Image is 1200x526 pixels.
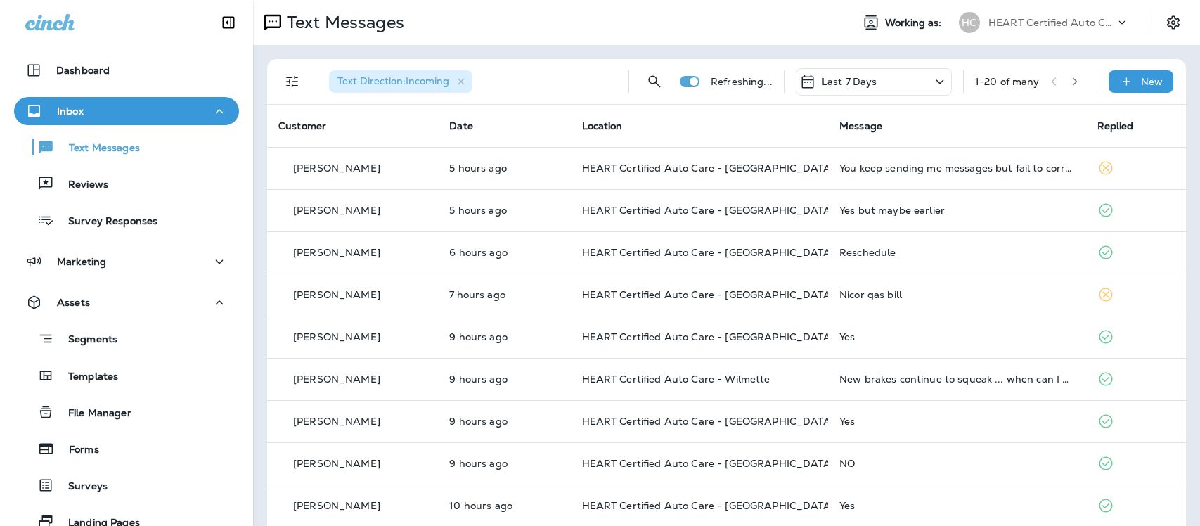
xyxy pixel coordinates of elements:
button: Text Messages [14,132,239,162]
p: Forms [55,444,99,457]
button: Search Messages [640,68,669,96]
button: Survey Responses [14,205,239,235]
div: Nicor gas bill [839,289,1075,300]
p: Aug 12, 2025 10:50 AM [449,373,559,385]
button: Dashboard [14,56,239,84]
div: Yes [839,500,1075,511]
button: Segments [14,323,239,354]
div: Yes but maybe earlier [839,205,1075,216]
p: [PERSON_NAME] [293,416,380,427]
button: Assets [14,288,239,316]
div: 1 - 20 of many [975,76,1040,87]
p: [PERSON_NAME] [293,458,380,469]
p: Marketing [57,256,106,267]
span: HEART Certified Auto Care - [GEOGRAPHIC_DATA] [582,204,834,217]
span: Working as: [885,17,945,29]
button: Forms [14,434,239,463]
button: Settings [1161,10,1186,35]
p: Aug 12, 2025 03:00 PM [449,162,559,174]
span: Date [449,120,473,132]
p: Aug 12, 2025 02:48 PM [449,205,559,216]
p: Inbox [57,105,84,117]
button: Inbox [14,97,239,125]
p: New [1141,76,1163,87]
p: [PERSON_NAME] [293,205,380,216]
span: Customer [278,120,326,132]
p: Aug 12, 2025 12:47 PM [449,289,559,300]
span: HEART Certified Auto Care - [GEOGRAPHIC_DATA] [582,457,834,470]
p: Surveys [54,480,108,494]
p: [PERSON_NAME] [293,500,380,511]
p: [PERSON_NAME] [293,247,380,258]
button: Reviews [14,169,239,198]
p: Templates [54,371,118,384]
div: Text Direction:Incoming [329,70,472,93]
div: Yes [839,331,1075,342]
span: Location [582,120,623,132]
p: Refreshing... [711,76,773,87]
span: Text Direction : Incoming [337,75,449,87]
p: Text Messages [281,12,404,33]
p: HEART Certified Auto Care [988,17,1115,28]
button: Surveys [14,470,239,500]
div: NO [839,458,1075,469]
p: [PERSON_NAME] [293,373,380,385]
div: New brakes continue to squeak ... when can I bring in the Atlas? [839,373,1075,385]
button: Templates [14,361,239,390]
p: Survey Responses [54,215,157,229]
span: HEART Certified Auto Care - [GEOGRAPHIC_DATA] [582,162,834,174]
div: Reschedule [839,247,1075,258]
span: HEART Certified Auto Care - [GEOGRAPHIC_DATA] [582,288,834,301]
p: Last 7 Days [822,76,877,87]
button: Marketing [14,248,239,276]
p: File Manager [54,407,131,421]
p: Text Messages [55,142,140,155]
p: Assets [57,297,90,308]
span: HEART Certified Auto Care - [GEOGRAPHIC_DATA] [582,331,834,343]
p: Aug 12, 2025 10:40 AM [449,458,559,469]
p: [PERSON_NAME] [293,162,380,174]
button: Filters [278,68,307,96]
span: HEART Certified Auto Care - [GEOGRAPHIC_DATA] [582,415,834,428]
span: Replied [1097,120,1134,132]
p: Aug 12, 2025 10:52 AM [449,331,559,342]
p: Reviews [54,179,108,192]
button: File Manager [14,397,239,427]
span: HEART Certified Auto Care - [GEOGRAPHIC_DATA] [582,246,834,259]
span: HEART Certified Auto Care - [GEOGRAPHIC_DATA] [582,499,834,512]
p: Dashboard [56,65,110,76]
p: [PERSON_NAME] [293,331,380,342]
div: Yes [839,416,1075,427]
p: Aug 12, 2025 10:49 AM [449,416,559,427]
button: Collapse Sidebar [209,8,248,37]
span: Message [839,120,882,132]
span: HEART Certified Auto Care - Wilmette [582,373,770,385]
p: Aug 12, 2025 09:47 AM [449,500,559,511]
div: You keep sending me messages but fail to correct your system. Can you call tech support and asked... [839,162,1075,174]
div: HC [959,12,980,33]
p: Aug 12, 2025 02:09 PM [449,247,559,258]
p: Segments [54,333,117,347]
p: [PERSON_NAME] [293,289,380,300]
